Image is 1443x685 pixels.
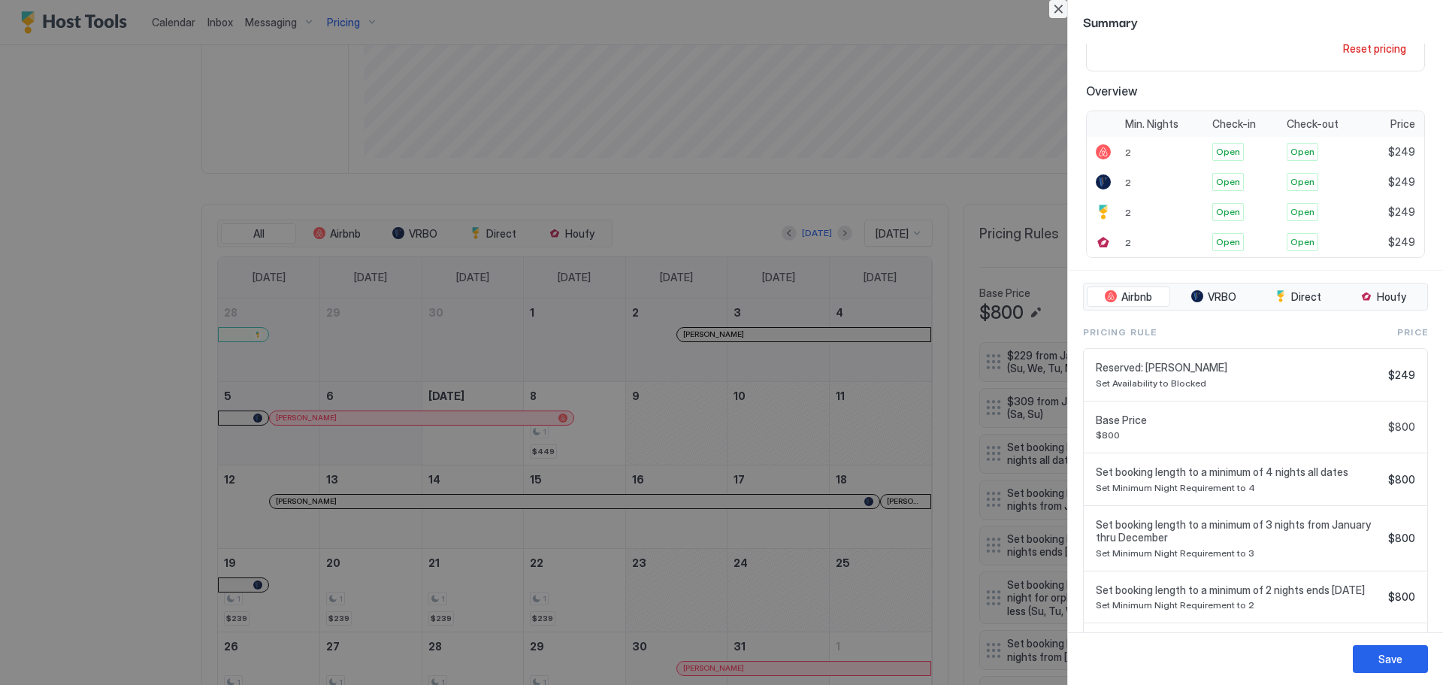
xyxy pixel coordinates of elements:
[1125,147,1131,158] span: 2
[1342,286,1424,308] button: Houfy
[1290,175,1314,189] span: Open
[1096,482,1382,493] span: Set Minimum Night Requirement to 4
[1378,651,1402,667] div: Save
[1343,41,1406,56] div: Reset pricing
[1353,645,1428,673] button: Save
[1208,290,1236,304] span: VRBO
[1096,377,1382,389] span: Set Availability to Blocked
[1096,429,1382,441] span: $800
[1125,237,1131,248] span: 2
[1216,205,1240,219] span: Open
[1086,83,1425,99] span: Overview
[1388,420,1415,434] span: $800
[1388,473,1415,486] span: $800
[1388,235,1415,249] span: $249
[1096,414,1382,427] span: Base Price
[1096,518,1382,544] span: Set booking length to a minimum of 3 nights from January thru December
[1216,175,1240,189] span: Open
[1125,177,1131,188] span: 2
[1390,117,1415,131] span: Price
[1212,117,1256,131] span: Check-in
[1397,326,1428,339] span: Price
[1083,283,1428,311] div: tab-group
[1096,599,1382,611] span: Set Minimum Night Requirement to 2
[1388,590,1415,604] span: $800
[1287,117,1339,131] span: Check-out
[1087,286,1170,308] button: Airbnb
[1388,175,1415,189] span: $249
[1096,361,1382,374] span: Reserved: [PERSON_NAME]
[1096,583,1382,597] span: Set booking length to a minimum of 2 nights ends [DATE]
[1337,38,1412,59] button: Reset pricing
[1377,290,1406,304] span: Houfy
[1257,286,1340,308] button: Direct
[1083,12,1428,31] span: Summary
[1216,235,1240,249] span: Open
[1173,286,1254,308] button: VRBO
[1290,235,1314,249] span: Open
[1216,145,1240,159] span: Open
[1388,205,1415,219] span: $249
[1291,290,1321,304] span: Direct
[1083,326,1157,339] span: Pricing Rule
[1121,290,1152,304] span: Airbnb
[1096,547,1382,559] span: Set Minimum Night Requirement to 3
[1125,207,1131,218] span: 2
[1125,117,1178,131] span: Min. Nights
[1388,145,1415,159] span: $249
[1388,368,1415,382] span: $249
[1290,145,1314,159] span: Open
[1096,465,1382,479] span: Set booking length to a minimum of 4 nights all dates
[1388,532,1415,545] span: $800
[1290,205,1314,219] span: Open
